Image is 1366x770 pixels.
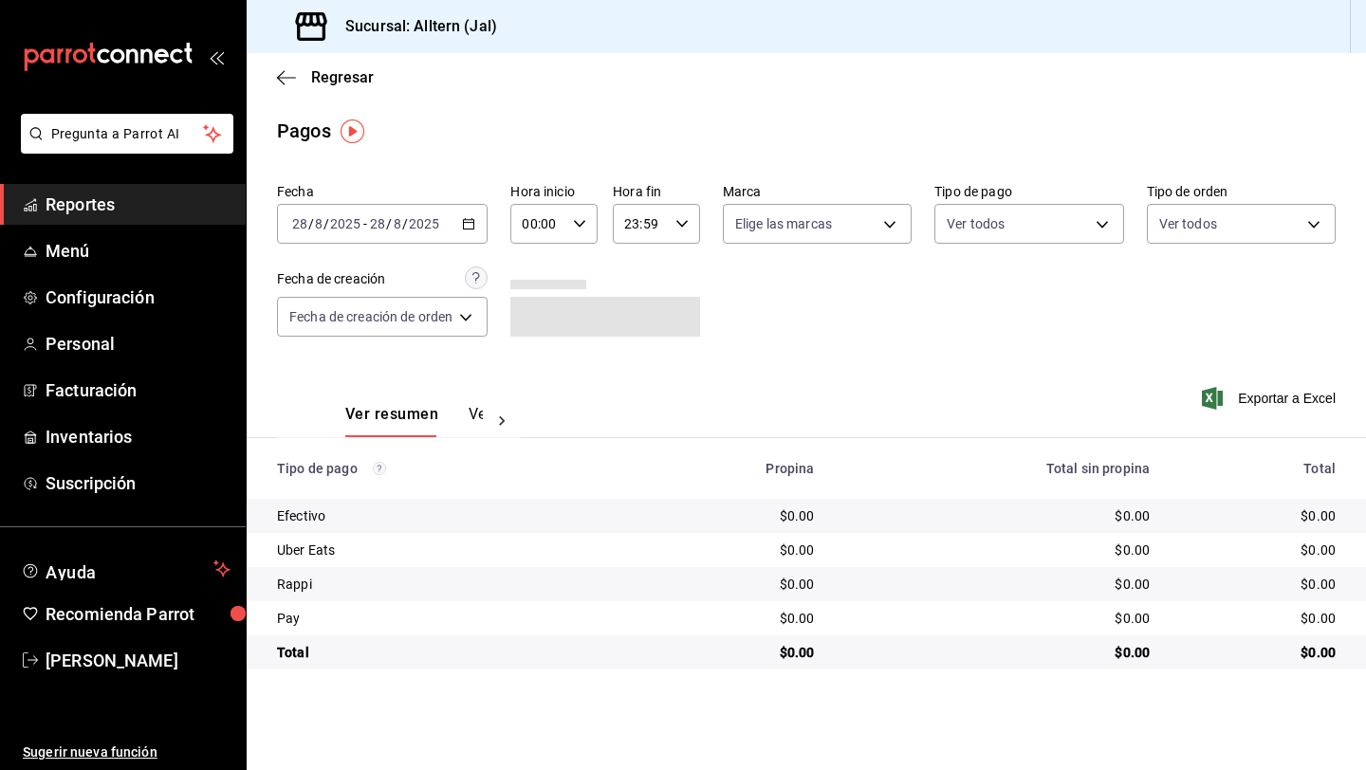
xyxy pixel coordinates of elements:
[1159,214,1217,233] span: Ver todos
[510,185,598,198] label: Hora inicio
[1180,575,1336,594] div: $0.00
[1147,185,1336,198] label: Tipo de orden
[314,216,323,231] input: --
[723,185,912,198] label: Marca
[46,238,231,264] span: Menú
[1180,541,1336,559] div: $0.00
[46,601,231,627] span: Recomienda Parrot
[46,284,231,310] span: Configuración
[735,214,832,233] span: Elige las marcas
[373,462,386,475] svg: Los pagos realizados con Pay y otras terminales son montos brutos.
[947,214,1005,233] span: Ver todos
[277,506,618,525] div: Efectivo
[46,192,231,217] span: Reportes
[648,461,815,476] div: Propina
[369,216,386,231] input: --
[345,405,438,437] button: Ver resumen
[277,117,331,145] div: Pagos
[648,506,815,525] div: $0.00
[934,185,1123,198] label: Tipo de pago
[329,216,361,231] input: ----
[46,558,206,580] span: Ayuda
[330,15,497,38] h3: Sucursal: Alltern (Jal)
[277,185,488,198] label: Fecha
[46,470,231,496] span: Suscripción
[13,137,233,157] a: Pregunta a Parrot AI
[1180,609,1336,628] div: $0.00
[648,575,815,594] div: $0.00
[844,575,1150,594] div: $0.00
[341,119,364,143] img: Tooltip marker
[289,307,452,326] span: Fecha de creación de orden
[277,68,374,86] button: Regresar
[1180,506,1336,525] div: $0.00
[363,216,367,231] span: -
[21,114,233,154] button: Pregunta a Parrot AI
[277,575,618,594] div: Rappi
[277,269,385,289] div: Fecha de creación
[613,185,700,198] label: Hora fin
[46,331,231,357] span: Personal
[844,609,1150,628] div: $0.00
[648,541,815,559] div: $0.00
[844,541,1150,559] div: $0.00
[46,424,231,449] span: Inventarios
[277,643,618,662] div: Total
[209,49,224,64] button: open_drawer_menu
[323,216,329,231] span: /
[277,609,618,628] div: Pay
[1180,643,1336,662] div: $0.00
[402,216,408,231] span: /
[844,461,1150,476] div: Total sin propina
[46,648,231,673] span: [PERSON_NAME]
[23,742,231,762] span: Sugerir nueva función
[311,68,374,86] span: Regresar
[277,461,618,476] div: Tipo de pago
[393,216,402,231] input: --
[51,124,204,144] span: Pregunta a Parrot AI
[345,405,483,437] div: navigation tabs
[277,541,618,559] div: Uber Eats
[408,216,440,231] input: ----
[291,216,308,231] input: --
[844,643,1150,662] div: $0.00
[1180,461,1336,476] div: Total
[469,405,540,437] button: Ver pagos
[844,506,1150,525] div: $0.00
[1206,387,1336,410] button: Exportar a Excel
[386,216,392,231] span: /
[648,643,815,662] div: $0.00
[308,216,314,231] span: /
[648,609,815,628] div: $0.00
[46,377,231,403] span: Facturación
